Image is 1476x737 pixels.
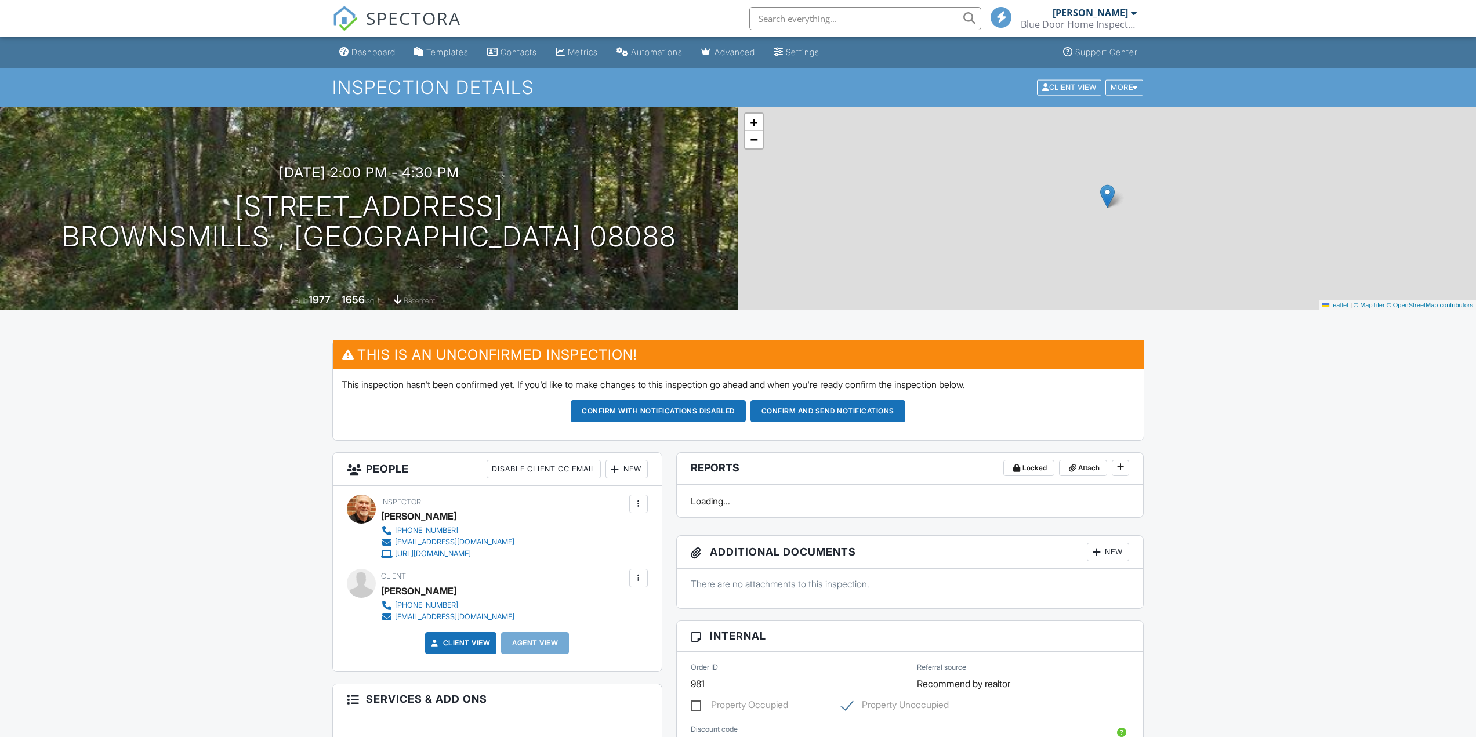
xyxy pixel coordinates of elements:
[381,582,456,600] div: [PERSON_NAME]
[750,115,757,129] span: +
[691,662,718,673] label: Order ID
[750,400,905,422] button: Confirm and send notifications
[294,296,307,305] span: Built
[749,7,981,30] input: Search everything...
[426,47,469,57] div: Templates
[395,538,514,547] div: [EMAIL_ADDRESS][DOMAIN_NAME]
[395,526,458,535] div: [PHONE_NUMBER]
[745,114,763,131] a: Zoom in
[333,684,662,714] h3: Services & Add ons
[342,293,365,306] div: 1656
[769,42,824,63] a: Settings
[568,47,598,57] div: Metrics
[677,536,1144,569] h3: Additional Documents
[381,507,456,525] div: [PERSON_NAME]
[1322,302,1348,308] a: Leaflet
[381,525,514,536] a: [PHONE_NUMBER]
[571,400,746,422] button: Confirm with notifications disabled
[786,47,819,57] div: Settings
[1354,302,1385,308] a: © MapTiler
[715,47,755,57] div: Advanced
[342,378,1135,391] p: This inspection hasn't been confirmed yet. If you'd like to make changes to this inspection go ah...
[1100,184,1115,208] img: Marker
[351,47,396,57] div: Dashboard
[1036,82,1104,91] a: Client View
[691,578,1130,590] p: There are no attachments to this inspection.
[551,42,603,63] a: Metrics
[332,16,461,40] a: SPECTORA
[697,42,760,63] a: Advanced
[745,131,763,148] a: Zoom out
[309,293,331,306] div: 1977
[631,47,683,57] div: Automations
[1087,543,1129,561] div: New
[381,600,514,611] a: [PHONE_NUMBER]
[62,191,676,253] h1: [STREET_ADDRESS] Brownsmills , [GEOGRAPHIC_DATA] 08088
[612,42,687,63] a: Automations (Basic)
[279,165,459,180] h3: [DATE] 2:00 pm - 4:30 pm
[1350,302,1352,308] span: |
[404,296,435,305] span: basement
[381,548,514,560] a: [URL][DOMAIN_NAME]
[381,536,514,548] a: [EMAIL_ADDRESS][DOMAIN_NAME]
[381,611,514,623] a: [EMAIL_ADDRESS][DOMAIN_NAME]
[917,662,966,673] label: Referral source
[483,42,542,63] a: Contacts
[691,699,788,714] label: Property Occupied
[1105,79,1143,95] div: More
[333,453,662,486] h3: People
[367,296,383,305] span: sq. ft.
[332,6,358,31] img: The Best Home Inspection Software - Spectora
[750,132,757,147] span: −
[395,549,471,558] div: [URL][DOMAIN_NAME]
[395,601,458,610] div: [PHONE_NUMBER]
[429,637,491,649] a: Client View
[1053,7,1128,19] div: [PERSON_NAME]
[691,724,738,735] label: Discount code
[381,498,421,506] span: Inspector
[332,77,1144,97] h1: Inspection Details
[1037,79,1101,95] div: Client View
[1387,302,1473,308] a: © OpenStreetMap contributors
[335,42,400,63] a: Dashboard
[842,699,949,714] label: Property Unoccupied
[1021,19,1137,30] div: Blue Door Home Inspections
[487,460,601,478] div: Disable Client CC Email
[1058,42,1142,63] a: Support Center
[409,42,473,63] a: Templates
[395,612,514,622] div: [EMAIL_ADDRESS][DOMAIN_NAME]
[677,621,1144,651] h3: Internal
[605,460,648,478] div: New
[366,6,461,30] span: SPECTORA
[1075,47,1137,57] div: Support Center
[381,572,406,580] span: Client
[333,340,1144,369] h3: This is an Unconfirmed Inspection!
[501,47,537,57] div: Contacts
